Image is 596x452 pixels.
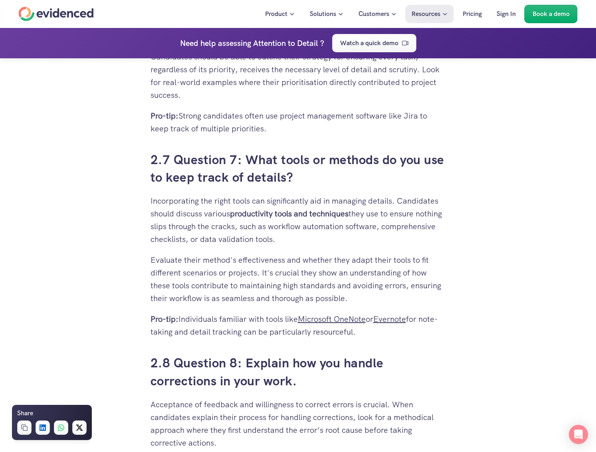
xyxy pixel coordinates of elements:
a: Home [19,7,94,21]
p: Strong candidates often use project management software like Jira to keep track of multiple prior... [150,109,446,135]
p: Additionally, gauge their ability to and resources effectively. Candidates should be able to outl... [150,38,446,101]
h3: 2.8 Question 8: Explain how you handle corrections in your work. [150,354,446,390]
p: Acceptance of feedback and willingness to correct errors is crucial. When candidates explain thei... [150,398,446,449]
div: Open Intercom Messenger [569,425,588,444]
h4: ? [320,37,324,50]
p: Sign In [497,9,516,19]
a: Microsoft OneNote [298,314,366,324]
p: Individuals familiar with tools like or for note-taking and detail tracking can be particularly r... [150,313,446,338]
h4: Attention to Detail [253,37,318,50]
a: Book a demo [525,5,578,23]
h3: 2.7 Question 7: What tools or methods do you use to keep track of details? [150,151,446,187]
a: Watch a quick demo [332,34,416,52]
strong: Pro-tip: [150,314,178,324]
p: Customers [358,9,389,19]
a: Evernote [373,314,406,324]
h6: Share [17,408,33,418]
p: Product [265,9,287,19]
p: Watch a quick demo [340,38,398,48]
strong: Pro-tip: [150,111,178,121]
p: Solutions [310,9,336,19]
p: Resources [412,9,440,19]
p: Book a demo [533,9,570,19]
a: Sign In [491,5,522,23]
p: Incorporating the right tools can significantly aid in managing details. Candidates should discus... [150,194,446,246]
p: Evaluate their method's effectiveness and whether they adapt their tools to fit different scenari... [150,254,446,305]
p: Need help assessing [180,37,251,50]
p: Pricing [463,9,482,19]
strong: productivity tools and techniques [230,208,348,219]
a: Pricing [457,5,488,23]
